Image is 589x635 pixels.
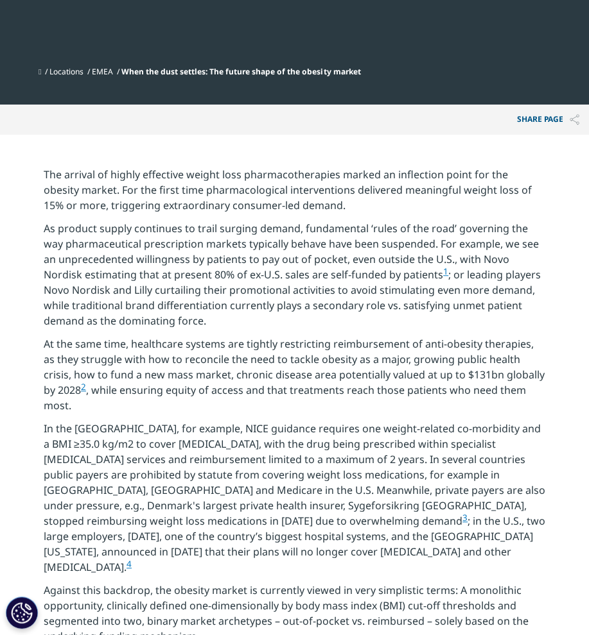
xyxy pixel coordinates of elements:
p: At the same time, healthcare systems are tightly restricting reimbursement of anti-obesity therap... [44,336,545,421]
a: EMEA [92,66,113,77]
p: Share PAGE [507,105,589,135]
p: The arrival of highly effective weight loss pharmacotherapies marked an inflection point for the ... [44,167,545,221]
a: 2 [81,381,86,393]
button: Share PAGEShare PAGE [507,105,589,135]
img: Share PAGE [570,114,579,125]
a: 3 [462,512,468,523]
p: In the [GEOGRAPHIC_DATA], for example, NICE guidance requires one weight-related co-morbidity and... [44,421,545,582]
button: 쿠키 설정 [6,597,38,629]
a: Locations [49,66,84,77]
p: As product supply continues to trail surging demand, fundamental ‘rules of the road’ governing th... [44,221,545,336]
a: 4 [127,558,132,570]
a: 1 [443,266,448,277]
span: When the dust settles: The future shape of the obesity market [121,66,360,77]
